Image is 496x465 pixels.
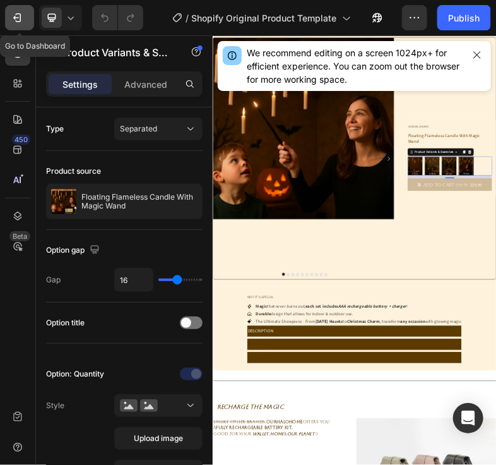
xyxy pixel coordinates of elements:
[81,193,198,210] p: Floating Flameless Candle With Magic Wand
[124,78,167,91] p: Advanced
[453,312,488,347] button: Carousel Next Arrow
[46,400,64,411] div: Style
[192,11,337,25] span: Shopify Original Product Template
[51,189,76,214] img: product feature img
[120,124,157,133] span: Separated
[115,269,153,291] input: Auto
[12,135,30,145] div: 450
[134,433,183,444] span: Upload image
[46,123,64,135] div: Type
[114,118,203,140] button: Separated
[46,274,61,286] div: Gap
[46,242,102,259] div: Option gap
[114,427,203,450] button: Upload image
[448,11,480,25] div: Publish
[46,166,101,177] div: Product source
[46,368,104,380] div: Option: Quantity
[247,46,463,86] div: We recommend editing on a screen 1024px+ for efficient experience. You can zoom out the browser f...
[92,5,143,30] div: Undo/Redo
[61,45,168,60] p: Product Variants & Swatches
[9,231,30,241] div: Beta
[46,317,85,329] div: Option title
[186,11,189,25] span: /
[453,403,483,433] div: Open Intercom Messenger
[62,78,98,91] p: Settings
[437,5,490,30] button: Publish
[213,35,496,465] iframe: Design area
